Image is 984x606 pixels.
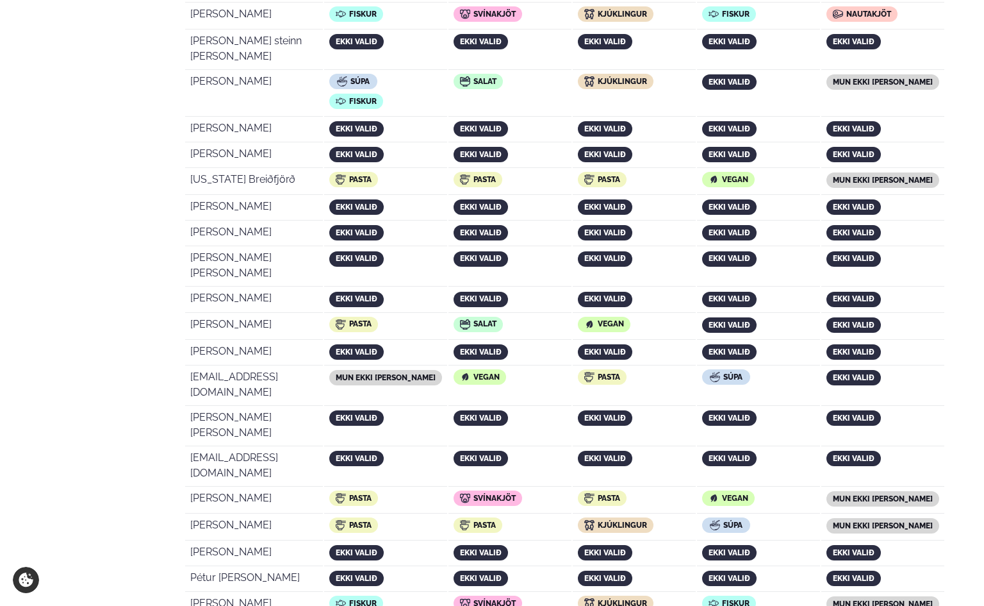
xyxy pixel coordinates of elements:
[709,348,750,357] span: ekki valið
[584,203,626,212] span: ekki valið
[709,493,719,503] img: icon img
[473,521,496,530] span: Pasta
[709,203,750,212] span: ekki valið
[833,78,933,87] span: mun ekki [PERSON_NAME]
[598,521,647,530] span: Kjúklingur
[473,494,516,503] span: Svínakjöt
[833,37,874,46] span: ekki valið
[336,254,377,263] span: ekki valið
[709,228,750,237] span: ekki valið
[584,493,594,503] img: icon img
[584,124,626,133] span: ekki valið
[336,124,377,133] span: ekki valið
[460,372,470,382] img: icon img
[709,9,719,19] img: icon img
[460,174,470,185] img: icon img
[336,203,377,212] span: ekki valið
[473,319,496,328] span: Salat
[833,574,874,583] span: ekki valið
[473,175,496,184] span: Pasta
[336,414,377,423] span: ekki valið
[584,414,626,423] span: ekki valið
[185,288,323,312] td: [PERSON_NAME]
[185,222,323,246] td: [PERSON_NAME]
[709,150,750,159] span: ekki valið
[336,454,377,463] span: ekki valið
[584,294,626,303] span: ekki valið
[185,169,323,195] td: [US_STATE] Breiðfjörð
[709,124,750,133] span: ekki valið
[710,520,720,530] img: icon img
[833,414,874,423] span: ekki valið
[460,37,502,46] span: ekki valið
[460,254,502,263] span: ekki valið
[846,10,891,19] span: Nautakjöt
[185,515,323,541] td: [PERSON_NAME]
[833,124,874,133] span: ekki valið
[598,373,620,382] span: Pasta
[336,348,377,357] span: ekki valið
[584,520,594,530] img: icon img
[337,76,347,87] img: icon img
[833,203,874,212] span: ekki valið
[460,76,470,87] img: icon img
[336,150,377,159] span: ekki valið
[584,319,594,330] img: icon img
[460,203,502,212] span: ekki valið
[598,77,647,86] span: Kjúklingur
[584,372,594,382] img: icon img
[833,454,874,463] span: ekki valið
[460,294,502,303] span: ekki valið
[336,37,377,46] span: ekki valið
[185,448,323,487] td: [EMAIL_ADDRESS][DOMAIN_NAME]
[473,10,516,19] span: Svínakjöt
[833,228,874,237] span: ekki valið
[709,174,719,185] img: icon img
[460,454,502,463] span: ekki valið
[185,407,323,446] td: [PERSON_NAME] [PERSON_NAME]
[185,341,323,366] td: [PERSON_NAME]
[185,4,323,29] td: [PERSON_NAME]
[460,228,502,237] span: ekki valið
[584,37,626,46] span: ekki valið
[710,372,720,382] img: icon img
[833,494,933,503] span: mun ekki [PERSON_NAME]
[185,31,323,70] td: [PERSON_NAME] steinn [PERSON_NAME]
[598,10,647,19] span: Kjúklingur
[185,367,323,406] td: [EMAIL_ADDRESS][DOMAIN_NAME]
[185,542,323,566] td: [PERSON_NAME]
[709,548,750,557] span: ekki valið
[349,319,372,328] span: Pasta
[833,548,874,557] span: ekki valið
[584,150,626,159] span: ekki valið
[336,493,346,503] img: icon img
[336,228,377,237] span: ekki valið
[473,373,500,382] span: Vegan
[13,567,39,593] a: Cookie settings
[584,574,626,583] span: ekki valið
[584,9,594,19] img: icon img
[709,321,750,330] span: ekki valið
[460,548,502,557] span: ekki valið
[460,520,470,530] img: icon img
[336,373,436,382] span: mun ekki [PERSON_NAME]
[349,10,377,19] span: Fiskur
[709,574,750,583] span: ekki valið
[336,319,346,330] img: icon img
[460,348,502,357] span: ekki valið
[185,71,323,117] td: [PERSON_NAME]
[584,454,626,463] span: ekki valið
[336,174,346,185] img: icon img
[349,494,372,503] span: Pasta
[709,294,750,303] span: ekki valið
[723,373,742,382] span: Súpa
[460,319,470,330] img: icon img
[709,414,750,423] span: ekki valið
[833,254,874,263] span: ekki valið
[722,10,750,19] span: Fiskur
[598,494,620,503] span: Pasta
[709,78,750,87] span: ekki valið
[833,348,874,357] span: ekki valið
[584,348,626,357] span: ekki valið
[185,488,323,514] td: [PERSON_NAME]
